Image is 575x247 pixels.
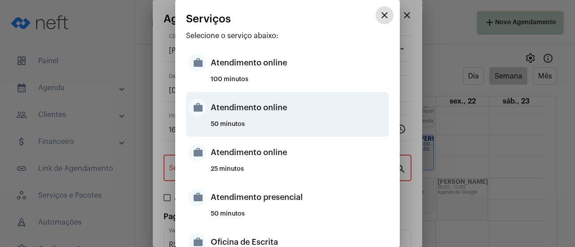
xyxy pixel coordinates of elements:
div: 100 minutos [211,76,387,90]
div: 50 minutos [211,121,387,134]
div: Atendimento online [211,49,387,76]
mat-icon: work [188,54,206,72]
div: Atendimento online [211,139,387,166]
mat-icon: close [379,10,390,21]
mat-icon: work [188,99,206,117]
div: Atendimento presencial [211,184,387,211]
div: 25 minutos [211,166,387,179]
div: Atendimento online [211,94,387,121]
p: Selecione o serviço abaixo: [186,32,389,40]
mat-icon: work [188,143,206,161]
div: 50 minutos [211,211,387,224]
mat-icon: work [188,188,206,206]
span: Serviços [186,13,231,25]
